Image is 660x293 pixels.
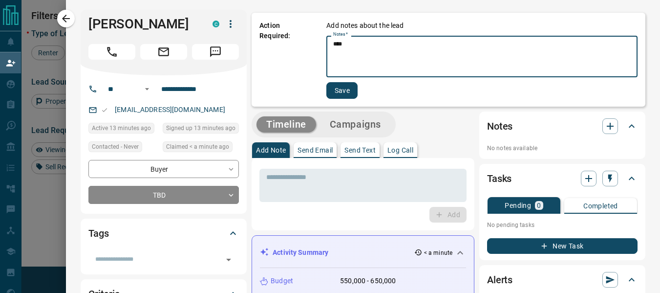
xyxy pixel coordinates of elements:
[163,123,239,136] div: Sat Aug 16 2025
[487,114,638,138] div: Notes
[487,144,638,153] p: No notes available
[271,276,293,286] p: Budget
[326,82,358,99] button: Save
[92,123,151,133] span: Active 13 minutes ago
[583,203,618,209] p: Completed
[88,186,239,204] div: TBD
[487,118,512,134] h2: Notes
[166,123,235,133] span: Signed up 13 minutes ago
[222,253,235,267] button: Open
[163,141,239,155] div: Sat Aug 16 2025
[320,116,391,133] button: Campaigns
[101,107,108,113] svg: Email Valid
[273,248,328,258] p: Activity Summary
[256,116,316,133] button: Timeline
[505,202,531,209] p: Pending
[92,142,139,152] span: Contacted - Never
[260,244,466,262] div: Activity Summary< a minute
[88,225,108,241] h2: Tags
[340,276,396,286] p: 550,000 - 650,000
[192,44,239,60] span: Message
[213,21,219,27] div: condos.ca
[424,248,452,257] p: < a minute
[487,238,638,254] button: New Task
[88,123,158,136] div: Sat Aug 16 2025
[88,16,198,32] h1: [PERSON_NAME]
[487,268,638,292] div: Alerts
[166,142,229,152] span: Claimed < a minute ago
[487,167,638,190] div: Tasks
[387,147,413,154] p: Log Call
[333,31,348,38] label: Notes
[326,21,404,31] p: Add notes about the lead
[115,106,225,113] a: [EMAIL_ADDRESS][DOMAIN_NAME]
[487,272,512,288] h2: Alerts
[140,44,187,60] span: Email
[344,147,376,154] p: Send Text
[298,147,333,154] p: Send Email
[88,44,135,60] span: Call
[88,160,239,178] div: Buyer
[141,83,153,95] button: Open
[487,171,511,186] h2: Tasks
[256,147,286,154] p: Add Note
[88,222,239,245] div: Tags
[259,21,312,99] p: Action Required:
[487,218,638,232] p: No pending tasks
[537,202,541,209] p: 0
